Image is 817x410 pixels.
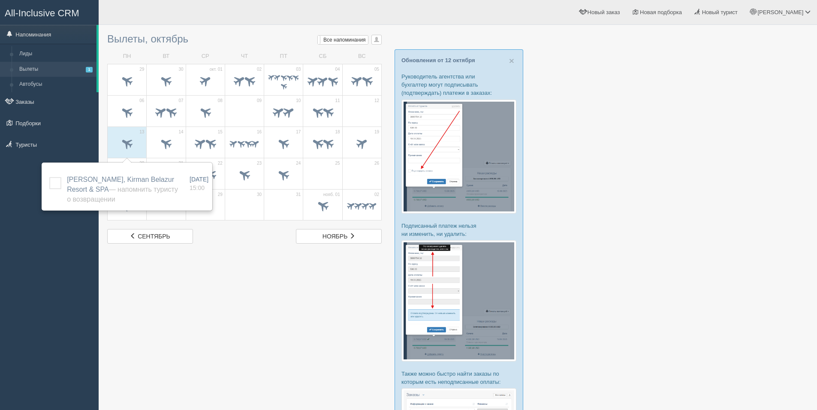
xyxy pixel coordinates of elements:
a: Вылеты1 [15,62,96,77]
span: Новая подборка [640,9,682,15]
span: 09 [257,98,262,104]
span: 21 [178,160,183,166]
td: СБ [303,49,342,64]
span: 06 [139,98,144,104]
span: 24 [296,160,301,166]
span: нояб. 01 [323,192,340,198]
span: окт. 01 [210,66,223,72]
span: 03 [296,66,301,72]
a: Лиды [15,46,96,62]
button: Close [509,56,514,65]
span: 04 [335,66,340,72]
img: %D0%BF%D0%BE%D0%B4%D1%82%D0%B2%D0%B5%D1%80%D0%B6%D0%B4%D0%B5%D0%BD%D0%B8%D0%B5-%D0%BE%D0%BF%D0%BB... [401,99,516,214]
span: All-Inclusive CRM [5,8,79,18]
td: СР [186,49,225,64]
a: [DATE] 15:00 [190,175,208,192]
span: 14 [178,129,183,135]
span: 11 [335,98,340,104]
span: ноябрь [323,233,348,240]
span: Новый турист [702,9,738,15]
span: [PERSON_NAME], Kirman Belazur Resort & SPA [67,176,178,203]
span: 30 [257,192,262,198]
span: 05 [374,66,379,72]
a: ноябрь [296,229,382,244]
span: 19 [374,129,379,135]
a: сентябрь [107,229,193,244]
span: 16 [257,129,262,135]
span: 29 [218,192,223,198]
span: 13 [139,129,144,135]
td: ПТ [264,49,303,64]
span: 17 [296,129,301,135]
span: — Напомнить туристу о возвращении [67,186,178,203]
p: Руководитель агентства или бухгалтер могут подписывать (подтверждать) платежи в заказах: [401,72,516,97]
td: ПН [108,49,147,64]
span: 25 [335,160,340,166]
span: 23 [257,160,262,166]
td: ЧТ [225,49,264,64]
img: %D0%BF%D0%BE%D0%B4%D1%82%D0%B2%D0%B5%D1%80%D0%B6%D0%B4%D0%B5%D0%BD%D0%B8%D0%B5-%D0%BE%D0%BF%D0%BB... [401,240,516,361]
span: 15:00 [190,184,205,191]
p: Также можно быстро найти заказы по которым есть неподписанные оплаты: [401,370,516,386]
span: 18 [335,129,340,135]
span: Новый заказ [588,9,620,15]
a: [PERSON_NAME], Kirman Belazur Resort & SPA— Напомнить туристу о возвращении [67,176,178,203]
span: Все напоминания [323,37,366,43]
span: 1 [86,67,93,72]
span: 07 [178,98,183,104]
span: 12 [374,98,379,104]
span: 02 [374,192,379,198]
p: Подписанный платеж нельзя ни изменить, ни удалить: [401,222,516,238]
span: [PERSON_NAME] [757,9,803,15]
td: ВС [342,49,381,64]
span: 29 [139,66,144,72]
span: 22 [218,160,223,166]
span: 02 [257,66,262,72]
td: ВТ [147,49,186,64]
a: All-Inclusive CRM [0,0,98,24]
span: сентябрь [138,233,170,240]
a: Обновления от 12 октября [401,57,475,63]
span: 31 [296,192,301,198]
span: 26 [374,160,379,166]
span: × [509,56,514,66]
span: 10 [296,98,301,104]
span: 30 [178,66,183,72]
a: Автобусы [15,77,96,92]
span: 08 [218,98,223,104]
h3: Вылеты, октябрь [107,33,382,45]
span: 15 [218,129,223,135]
span: [DATE] [190,176,208,183]
span: 20 [139,160,144,166]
